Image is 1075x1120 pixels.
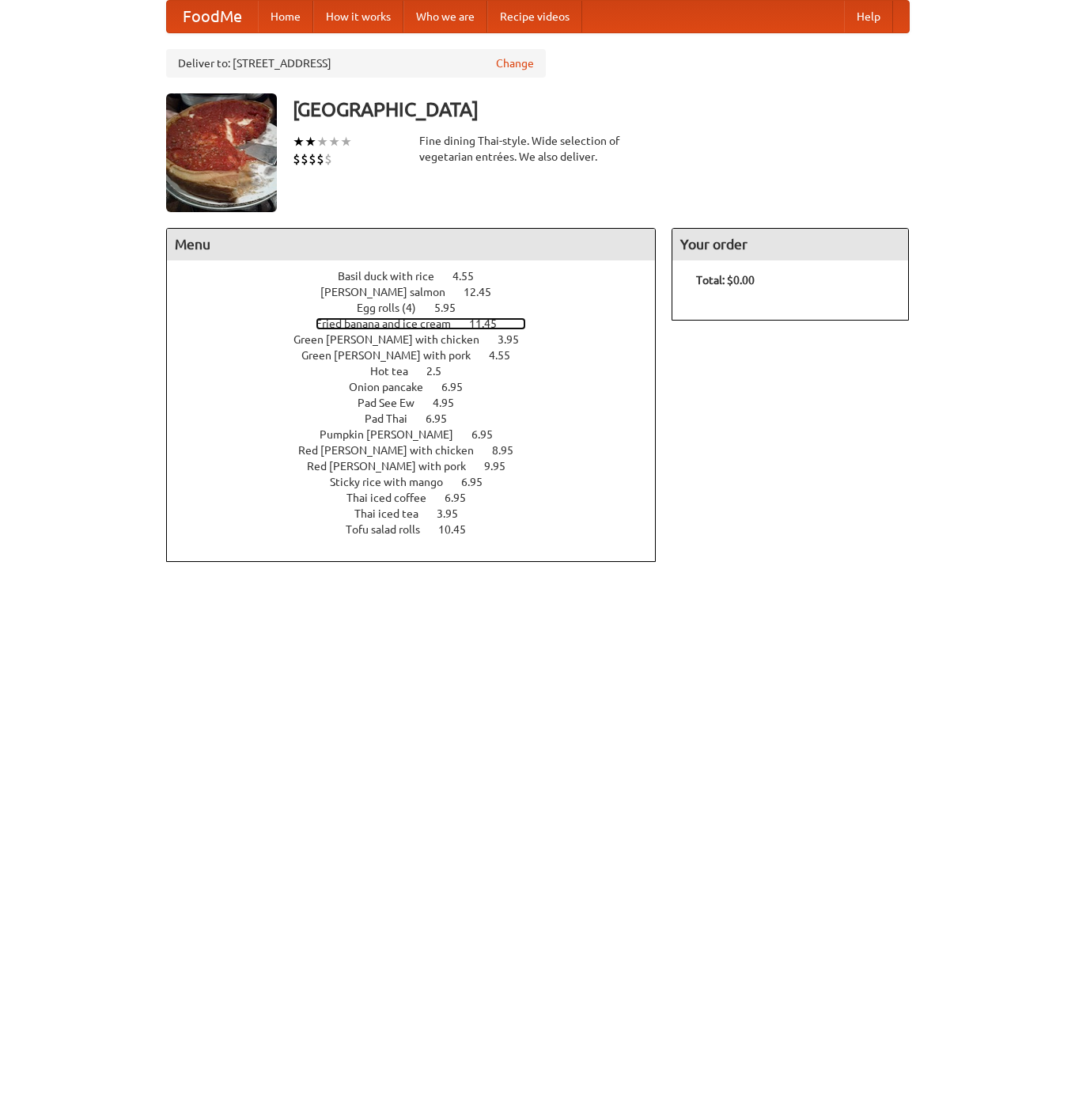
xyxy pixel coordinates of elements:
span: 6.95 [445,492,482,504]
span: 10.45 [438,523,482,536]
span: 2.5 [426,365,457,378]
h4: Your order [672,229,908,260]
a: Fried banana and ice cream 11.45 [316,317,526,330]
span: Tofu salad rolls [346,523,436,536]
span: 6.95 [441,381,479,393]
span: Basil duck with rice [338,270,450,283]
li: $ [308,150,316,168]
a: Onion pancake 6.95 [349,381,492,393]
span: 6.95 [426,412,463,425]
a: [PERSON_NAME] salmon 12.45 [320,286,520,298]
a: Red [PERSON_NAME] with pork 9.95 [307,460,535,473]
span: 4.55 [489,349,526,362]
span: Green [PERSON_NAME] with pork [301,349,486,362]
span: Pad Thai [365,412,423,425]
span: Red [PERSON_NAME] with chicken [298,444,490,457]
a: Who we are [403,1,487,32]
span: 5.95 [434,302,471,314]
span: 6.95 [461,476,498,488]
span: 11.45 [469,317,513,330]
span: 3.95 [498,333,535,346]
span: Onion pancake [349,381,439,393]
li: ★ [316,133,328,150]
span: Fried banana and ice cream [316,317,467,330]
li: $ [316,150,324,168]
a: Hot tea 2.5 [370,365,471,378]
span: Hot tea [370,365,424,378]
a: How it works [313,1,403,32]
a: Help [844,1,893,32]
a: Green [PERSON_NAME] with pork 4.55 [301,349,539,362]
span: Egg rolls (4) [357,302,432,314]
span: 9.95 [484,460,521,473]
a: Home [258,1,313,32]
span: Pumpkin [PERSON_NAME] [320,428,469,441]
img: angular.jpg [166,93,277,212]
span: 12.45 [464,286,507,298]
li: ★ [328,133,340,150]
a: Basil duck with rice 4.55 [338,270,503,283]
span: Pad See Ew [358,397,430,409]
span: Thai iced tea [354,507,434,520]
a: Thai iced coffee 6.95 [346,492,495,504]
a: Green [PERSON_NAME] with chicken 3.95 [293,333,548,346]
span: 8.95 [492,444,529,457]
b: Total: $0.00 [696,274,755,287]
li: $ [301,150,308,168]
div: Fine dining Thai-style. Wide selection of vegetarian entrées. We also deliver. [419,133,657,165]
span: Green [PERSON_NAME] with chicken [293,333,495,346]
a: Thai iced tea 3.95 [354,507,487,520]
span: Thai iced coffee [346,492,442,504]
div: Deliver to: [STREET_ADDRESS] [166,49,546,78]
a: Recipe videos [487,1,582,32]
a: Change [496,55,534,71]
h3: [GEOGRAPHIC_DATA] [293,93,910,125]
span: [PERSON_NAME] salmon [320,286,461,298]
span: 4.55 [452,270,490,283]
a: Tofu salad rolls 10.45 [346,523,495,536]
li: ★ [305,133,316,150]
a: FoodMe [167,1,258,32]
a: Sticky rice with mango 6.95 [330,476,512,488]
a: Egg rolls (4) 5.95 [357,302,485,314]
a: Pad See Ew 4.95 [358,397,483,409]
span: 4.95 [433,397,470,409]
li: ★ [340,133,352,150]
a: Red [PERSON_NAME] with chicken 8.95 [298,444,543,457]
li: ★ [293,133,305,150]
span: 6.95 [471,428,509,441]
li: $ [324,150,332,168]
span: Sticky rice with mango [330,476,459,488]
a: Pad Thai 6.95 [365,412,476,425]
span: 3.95 [437,507,474,520]
a: Pumpkin [PERSON_NAME] 6.95 [320,428,522,441]
li: $ [293,150,301,168]
h4: Menu [167,229,656,260]
span: Red [PERSON_NAME] with pork [307,460,482,473]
